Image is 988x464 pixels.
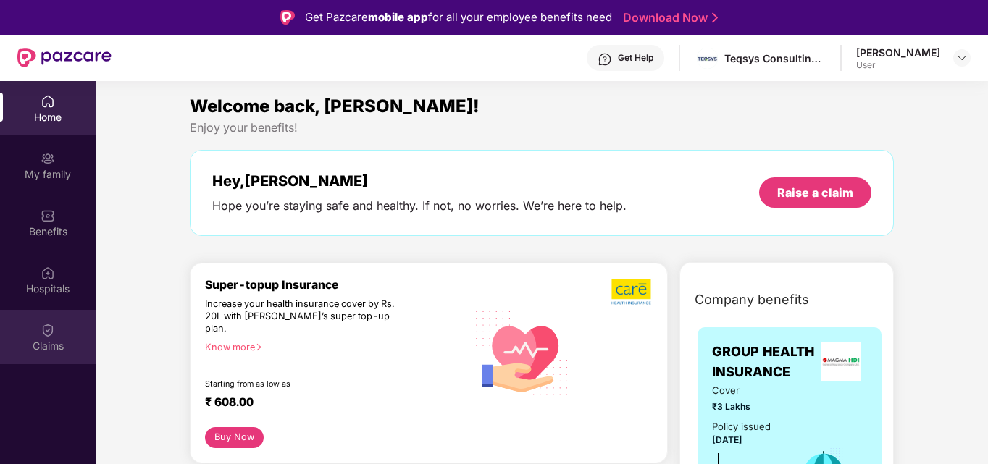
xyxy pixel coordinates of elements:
[956,52,968,64] img: svg+xml;base64,PHN2ZyBpZD0iRHJvcGRvd24tMzJ4MzIiIHhtbG5zPSJodHRwOi8vd3d3LnczLm9yZy8yMDAwL3N2ZyIgd2...
[618,52,653,64] div: Get Help
[305,9,612,26] div: Get Pazcare for all your employee benefits need
[777,185,853,201] div: Raise a claim
[611,278,653,305] img: b5dec4f62d2307b9de63beb79f102df3.png
[697,48,718,69] img: images.jpg
[255,343,263,351] span: right
[41,266,55,280] img: svg+xml;base64,PHN2ZyBpZD0iSG9zcGl0YWxzIiB4bWxucz0iaHR0cDovL3d3dy53My5vcmcvMjAwMC9zdmciIHdpZHRoPS...
[205,379,405,389] div: Starting from as low as
[856,59,940,71] div: User
[205,342,458,352] div: Know more
[598,52,612,67] img: svg+xml;base64,PHN2ZyBpZD0iSGVscC0zMngzMiIgeG1sbnM9Imh0dHA6Ly93d3cudzMub3JnLzIwMDAvc3ZnIiB3aWR0aD...
[712,383,780,398] span: Cover
[205,278,466,292] div: Super-topup Insurance
[41,151,55,166] img: svg+xml;base64,PHN2ZyB3aWR0aD0iMjAiIGhlaWdodD0iMjAiIHZpZXdCb3g9IjAgMCAyMCAyMCIgZmlsbD0ibm9uZSIgeG...
[212,172,627,190] div: Hey, [PERSON_NAME]
[695,290,809,310] span: Company benefits
[17,48,112,67] img: New Pazcare Logo
[41,323,55,337] img: svg+xml;base64,PHN2ZyBpZD0iQ2xhaW0iIHhtbG5zPSJodHRwOi8vd3d3LnczLm9yZy8yMDAwL3N2ZyIgd2lkdGg9IjIwIi...
[856,46,940,59] div: [PERSON_NAME]
[205,395,452,413] div: ₹ 608.00
[821,342,861,381] img: insurerLogo
[466,295,579,409] img: svg+xml;base64,PHN2ZyB4bWxucz0iaHR0cDovL3d3dy53My5vcmcvMjAwMC9zdmciIHhtbG5zOnhsaW5rPSJodHRwOi8vd3...
[623,10,713,25] a: Download Now
[712,434,742,445] span: [DATE]
[712,10,718,25] img: Stroke
[712,400,780,413] span: ₹3 Lakhs
[724,51,826,65] div: Teqsys Consulting & Services Llp
[190,120,894,135] div: Enjoy your benefits!
[212,198,627,214] div: Hope you’re staying safe and healthy. If not, no worries. We’re here to help.
[712,419,771,434] div: Policy issued
[205,427,264,448] button: Buy Now
[368,10,428,24] strong: mobile app
[712,342,815,383] span: GROUP HEALTH INSURANCE
[190,96,480,117] span: Welcome back, [PERSON_NAME]!
[280,10,295,25] img: Logo
[41,208,55,223] img: svg+xml;base64,PHN2ZyBpZD0iQmVuZWZpdHMiIHhtbG5zPSJodHRwOi8vd3d3LnczLm9yZy8yMDAwL3N2ZyIgd2lkdGg9Ij...
[41,94,55,109] img: svg+xml;base64,PHN2ZyBpZD0iSG9tZSIgeG1sbnM9Imh0dHA6Ly93d3cudzMub3JnLzIwMDAvc3ZnIiB3aWR0aD0iMjAiIG...
[205,298,403,335] div: Increase your health insurance cover by Rs. 20L with [PERSON_NAME]’s super top-up plan.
